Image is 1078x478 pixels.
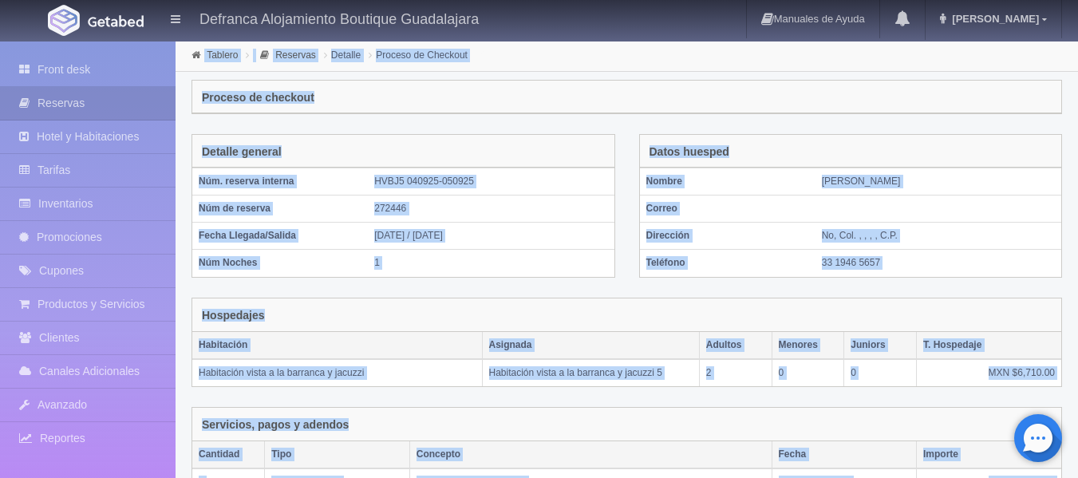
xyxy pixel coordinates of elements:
[640,250,815,277] th: Teléfono
[368,196,614,223] td: 272446
[202,419,349,431] h4: Servicios, pagos y adendos
[192,359,482,386] td: Habitación vista a la barranca y jacuzzi
[368,250,614,277] td: 1
[320,47,365,62] li: Detalle
[192,332,482,359] th: Habitación
[917,332,1062,359] th: T. Hospedaje
[368,223,614,250] td: [DATE] / [DATE]
[88,15,144,27] img: Getabed
[815,223,1061,250] td: No, Col. , , , , C.P.
[815,168,1061,196] td: [PERSON_NAME]
[815,250,1061,277] td: 33 1946 5657
[640,223,815,250] th: Dirección
[772,359,844,386] td: 0
[917,359,1062,386] td: MXN $6,710.00
[640,168,815,196] th: Nombre
[772,441,917,468] th: Fecha
[948,13,1039,25] span: [PERSON_NAME]
[192,196,368,223] th: Núm de reserva
[192,223,368,250] th: Fecha Llegada/Salida
[640,196,815,223] th: Correo
[207,49,238,61] a: Tablero
[192,168,368,196] th: Núm. reserva interna
[202,92,314,104] h4: Proceso de checkout
[275,49,316,61] a: Reservas
[199,8,479,28] h4: Defranca Alojamiento Boutique Guadalajara
[844,359,917,386] td: 0
[917,441,1062,468] th: Importe
[202,146,282,158] h4: Detalle general
[699,332,772,359] th: Adultos
[365,47,472,62] li: Proceso de Checkout
[368,168,614,196] td: HVBJ5 040925-050925
[650,146,729,158] h4: Datos huesped
[265,441,410,468] th: Tipo
[699,359,772,386] td: 2
[772,332,844,359] th: Menores
[482,359,699,386] td: Habitación vista a la barranca y jacuzzi 5
[844,332,917,359] th: Juniors
[482,332,699,359] th: Asignada
[48,5,80,36] img: Getabed
[409,441,772,468] th: Concepto
[192,441,265,468] th: Cantidad
[192,250,368,277] th: Núm Noches
[202,310,265,322] h4: Hospedajes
